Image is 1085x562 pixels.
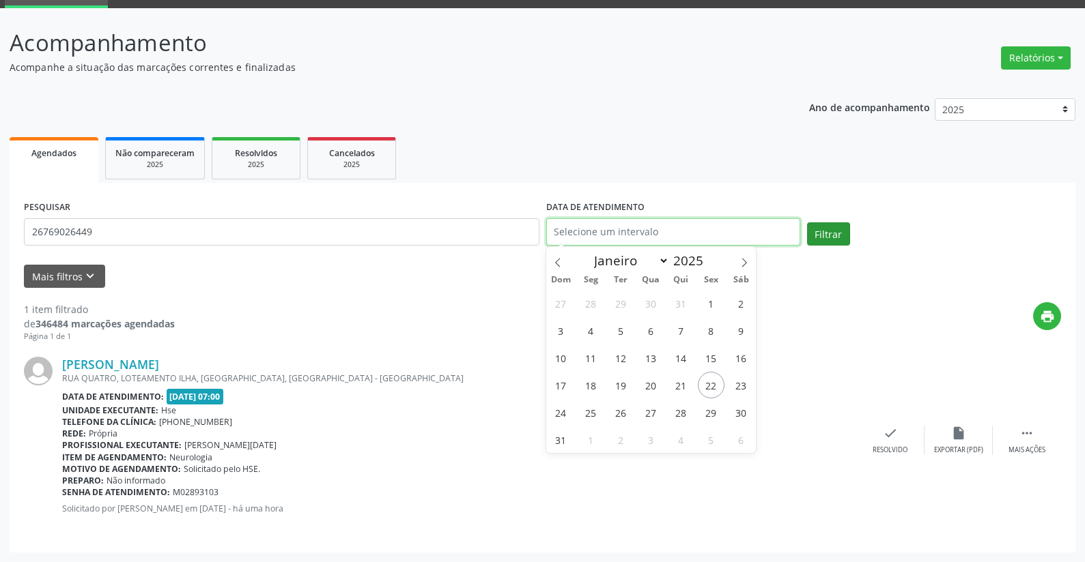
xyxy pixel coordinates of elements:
[636,276,666,284] span: Qua
[31,147,76,159] span: Agendados
[1001,46,1071,70] button: Relatórios
[608,344,634,371] span: Agosto 12, 2025
[698,290,724,316] span: Agosto 1, 2025
[608,399,634,426] span: Agosto 26, 2025
[548,344,574,371] span: Agosto 10, 2025
[608,317,634,344] span: Agosto 5, 2025
[578,399,604,426] span: Agosto 25, 2025
[608,290,634,316] span: Julho 29, 2025
[548,372,574,398] span: Agosto 17, 2025
[548,426,574,453] span: Agosto 31, 2025
[546,218,800,246] input: Selecione um intervalo
[62,439,182,451] b: Profissional executante:
[668,399,694,426] span: Agosto 28, 2025
[588,251,670,270] select: Month
[62,475,104,486] b: Preparo:
[62,428,86,439] b: Rede:
[24,316,175,331] div: de
[728,317,755,344] span: Agosto 9, 2025
[10,26,756,60] p: Acompanhamento
[638,317,664,344] span: Agosto 6, 2025
[548,399,574,426] span: Agosto 24, 2025
[638,344,664,371] span: Agosto 13, 2025
[728,399,755,426] span: Agosto 30, 2025
[728,426,755,453] span: Setembro 6, 2025
[668,344,694,371] span: Agosto 14, 2025
[809,98,930,115] p: Ano de acompanhamento
[668,426,694,453] span: Setembro 4, 2025
[726,276,756,284] span: Sáb
[669,252,714,269] input: Year
[169,452,212,463] span: Neurologia
[115,147,195,159] span: Não compareceram
[235,147,277,159] span: Resolvidos
[728,344,755,371] span: Agosto 16, 2025
[1019,426,1034,441] i: 
[698,426,724,453] span: Setembro 5, 2025
[184,439,277,451] span: [PERSON_NAME][DATE]
[546,276,576,284] span: Dom
[578,344,604,371] span: Agosto 11, 2025
[548,317,574,344] span: Agosto 3, 2025
[24,265,105,289] button: Mais filtroskeyboard_arrow_down
[698,372,724,398] span: Agosto 22, 2025
[62,463,181,475] b: Motivo de agendamento:
[666,276,696,284] span: Qui
[62,452,167,463] b: Item de agendamento:
[329,147,375,159] span: Cancelados
[578,372,604,398] span: Agosto 18, 2025
[24,331,175,342] div: Página 1 de 1
[10,60,756,74] p: Acompanhe a situação das marcações correntes e finalizadas
[698,399,724,426] span: Agosto 29, 2025
[668,372,694,398] span: Agosto 21, 2025
[638,426,664,453] span: Setembro 3, 2025
[638,399,664,426] span: Agosto 27, 2025
[318,160,386,170] div: 2025
[883,426,898,441] i: check
[546,197,645,218] label: DATA DE ATENDIMENTO
[873,445,907,455] div: Resolvido
[951,426,966,441] i: insert_drive_file
[62,391,164,402] b: Data de atendimento:
[62,416,156,428] b: Telefone da clínica:
[578,426,604,453] span: Setembro 1, 2025
[159,416,232,428] span: [PHONE_NUMBER]
[173,486,219,498] span: M02893103
[698,344,724,371] span: Agosto 15, 2025
[606,276,636,284] span: Ter
[934,445,983,455] div: Exportar (PDF)
[638,290,664,316] span: Julho 30, 2025
[807,222,850,246] button: Filtrar
[161,404,176,416] span: Hse
[24,197,70,218] label: PESQUISAR
[638,372,664,398] span: Agosto 20, 2025
[62,404,158,416] b: Unidade executante:
[24,218,539,246] input: Nome, código do beneficiário ou CPF
[728,290,755,316] span: Agosto 2, 2025
[608,372,634,398] span: Agosto 19, 2025
[62,486,170,498] b: Senha de atendimento:
[576,276,606,284] span: Seg
[62,357,159,372] a: [PERSON_NAME]
[62,372,856,384] div: RUA QUATRO, LOTEAMENTO ILHA, [GEOGRAPHIC_DATA], [GEOGRAPHIC_DATA] - [GEOGRAPHIC_DATA]
[698,317,724,344] span: Agosto 8, 2025
[36,317,175,330] strong: 346484 marcações agendadas
[62,503,856,514] p: Solicitado por [PERSON_NAME] em [DATE] - há uma hora
[578,290,604,316] span: Julho 28, 2025
[548,290,574,316] span: Julho 27, 2025
[608,426,634,453] span: Setembro 2, 2025
[184,463,260,475] span: Solicitado pelo HSE.
[222,160,290,170] div: 2025
[1033,302,1061,330] button: print
[728,372,755,398] span: Agosto 23, 2025
[83,269,98,284] i: keyboard_arrow_down
[24,357,53,385] img: img
[89,428,117,439] span: Própria
[696,276,726,284] span: Sex
[668,290,694,316] span: Julho 31, 2025
[115,160,195,170] div: 2025
[167,389,224,404] span: [DATE] 07:00
[1040,309,1055,324] i: print
[578,317,604,344] span: Agosto 4, 2025
[24,302,175,316] div: 1 item filtrado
